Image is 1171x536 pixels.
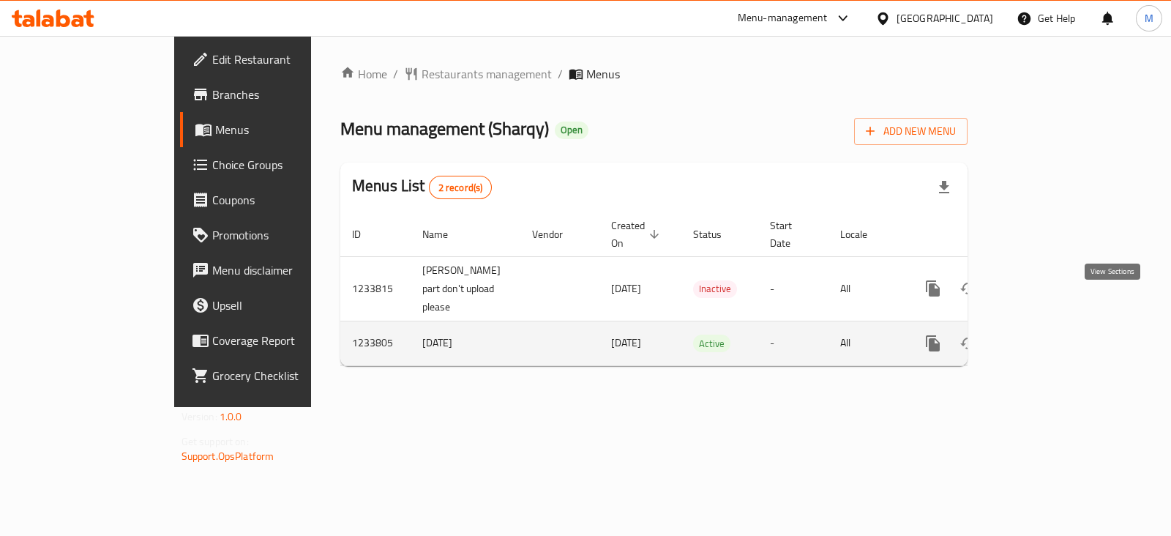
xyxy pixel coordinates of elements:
span: Status [693,226,741,243]
a: Upsell [180,288,370,323]
div: Inactive [693,280,737,298]
div: Menu-management [738,10,828,27]
span: Open [555,124,588,136]
table: enhanced table [340,212,1068,366]
span: Inactive [693,280,737,297]
span: Vendor [532,226,582,243]
span: Branches [212,86,358,103]
span: Upsell [212,297,358,314]
a: Menus [180,112,370,147]
button: more [916,326,951,361]
td: - [758,321,828,365]
span: Menus [586,65,620,83]
a: Promotions [180,217,370,253]
span: M [1145,10,1153,26]
a: Branches [180,77,370,112]
span: Grocery Checklist [212,367,358,384]
td: [PERSON_NAME] part don't upload please [411,256,520,321]
td: All [828,321,904,365]
td: All [828,256,904,321]
span: Active [693,335,730,352]
li: / [558,65,563,83]
span: 1.0.0 [220,407,242,426]
nav: breadcrumb [340,65,968,83]
span: Menu disclaimer [212,261,358,279]
span: Coverage Report [212,332,358,349]
span: Edit Restaurant [212,51,358,68]
h2: Menus List [352,175,492,199]
div: Export file [927,170,962,205]
span: Add New Menu [866,122,956,141]
td: 1233815 [340,256,411,321]
a: Support.OpsPlatform [182,447,274,466]
a: Coupons [180,182,370,217]
span: Locale [840,226,886,243]
div: Total records count [429,176,493,199]
button: Change Status [951,271,986,306]
a: Restaurants management [404,65,552,83]
a: Menu disclaimer [180,253,370,288]
span: Version: [182,407,217,426]
span: Choice Groups [212,156,358,174]
div: [GEOGRAPHIC_DATA] [897,10,993,26]
span: Start Date [770,217,811,252]
a: Choice Groups [180,147,370,182]
td: - [758,256,828,321]
span: Menu management ( Sharqy ) [340,112,549,145]
span: Coupons [212,191,358,209]
span: Name [422,226,467,243]
div: Open [555,122,588,139]
td: [DATE] [411,321,520,365]
span: [DATE] [611,279,641,298]
button: Add New Menu [854,118,968,145]
span: Menus [215,121,358,138]
a: Coverage Report [180,323,370,358]
a: Edit Restaurant [180,42,370,77]
button: more [916,271,951,306]
td: 1233805 [340,321,411,365]
span: ID [352,226,380,243]
th: Actions [904,212,1068,257]
button: Change Status [951,326,986,361]
span: Promotions [212,226,358,244]
a: Grocery Checklist [180,358,370,393]
span: Restaurants management [422,65,552,83]
span: Created On [611,217,664,252]
span: [DATE] [611,333,641,352]
li: / [393,65,398,83]
span: Get support on: [182,432,249,451]
span: 2 record(s) [430,181,492,195]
